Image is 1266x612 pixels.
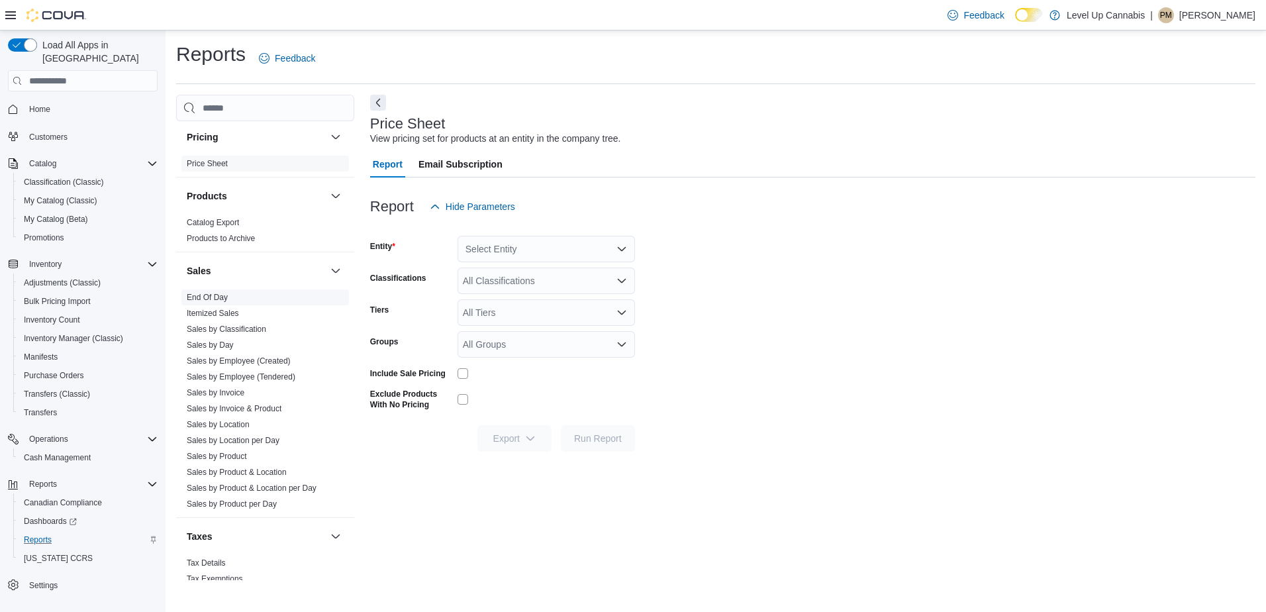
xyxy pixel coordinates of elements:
[187,356,291,366] a: Sales by Employee (Created)
[24,452,91,463] span: Cash Management
[24,156,62,172] button: Catalog
[187,484,316,493] a: Sales by Product & Location per Day
[187,452,247,461] a: Sales by Product
[574,432,622,445] span: Run Report
[328,263,344,279] button: Sales
[1015,22,1016,23] span: Dark Mode
[187,435,279,446] span: Sales by Location per Day
[19,513,82,529] a: Dashboards
[24,129,73,145] a: Customers
[187,158,228,169] span: Price Sheet
[370,368,446,379] label: Include Sale Pricing
[19,495,107,511] a: Canadian Compliance
[29,104,50,115] span: Home
[26,9,86,22] img: Cova
[187,234,255,243] a: Products to Archive
[187,130,218,144] h3: Pricing
[24,177,104,187] span: Classification (Classic)
[19,386,95,402] a: Transfers (Classic)
[370,116,446,132] h3: Price Sheet
[19,405,158,421] span: Transfers
[19,230,70,246] a: Promotions
[187,264,325,278] button: Sales
[187,324,266,334] span: Sales by Classification
[24,578,63,593] a: Settings
[187,264,211,278] h3: Sales
[187,218,239,227] a: Catalog Export
[963,9,1004,22] span: Feedback
[187,340,234,350] span: Sales by Day
[24,497,102,508] span: Canadian Compliance
[370,199,414,215] h3: Report
[19,450,96,466] a: Cash Management
[13,311,163,329] button: Inventory Count
[187,372,295,382] a: Sales by Employee (Tendered)
[477,425,552,452] button: Export
[187,325,266,334] a: Sales by Classification
[187,403,281,414] span: Sales by Invoice & Product
[13,366,163,385] button: Purchase Orders
[370,389,452,410] label: Exclude Products With No Pricing
[616,339,627,350] button: Open list of options
[13,403,163,422] button: Transfers
[561,425,635,452] button: Run Report
[370,336,399,347] label: Groups
[370,241,395,252] label: Entity
[19,513,158,529] span: Dashboards
[446,200,515,213] span: Hide Parameters
[187,217,239,228] span: Catalog Export
[24,476,62,492] button: Reports
[19,405,62,421] a: Transfers
[187,499,277,509] a: Sales by Product per Day
[29,580,58,591] span: Settings
[616,244,627,254] button: Open list of options
[19,550,158,566] span: Washington CCRS
[187,189,325,203] button: Products
[3,127,163,146] button: Customers
[187,574,243,584] span: Tax Exemptions
[19,450,158,466] span: Cash Management
[19,368,89,383] a: Purchase Orders
[24,333,123,344] span: Inventory Manager (Classic)
[254,45,320,72] a: Feedback
[24,535,52,545] span: Reports
[942,2,1009,28] a: Feedback
[24,278,101,288] span: Adjustments (Classic)
[187,436,279,445] a: Sales by Location per Day
[19,312,158,328] span: Inventory Count
[19,368,158,383] span: Purchase Orders
[19,312,85,328] a: Inventory Count
[616,276,627,286] button: Open list of options
[19,550,98,566] a: [US_STATE] CCRS
[187,292,228,303] span: End Of Day
[13,274,163,292] button: Adjustments (Classic)
[3,430,163,448] button: Operations
[485,425,544,452] span: Export
[24,352,58,362] span: Manifests
[187,388,244,397] a: Sales by Invoice
[1160,7,1172,23] span: PM
[3,154,163,173] button: Catalog
[328,129,344,145] button: Pricing
[24,431,158,447] span: Operations
[24,516,77,527] span: Dashboards
[19,331,158,346] span: Inventory Manager (Classic)
[13,385,163,403] button: Transfers (Classic)
[187,309,239,318] a: Itemized Sales
[19,275,106,291] a: Adjustments (Classic)
[187,293,228,302] a: End Of Day
[19,293,96,309] a: Bulk Pricing Import
[13,493,163,512] button: Canadian Compliance
[19,211,93,227] a: My Catalog (Beta)
[19,532,158,548] span: Reports
[13,191,163,210] button: My Catalog (Classic)
[187,420,250,429] a: Sales by Location
[176,289,354,517] div: Sales
[19,230,158,246] span: Promotions
[24,296,91,307] span: Bulk Pricing Import
[1179,7,1255,23] p: [PERSON_NAME]
[19,532,57,548] a: Reports
[418,151,503,178] span: Email Subscription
